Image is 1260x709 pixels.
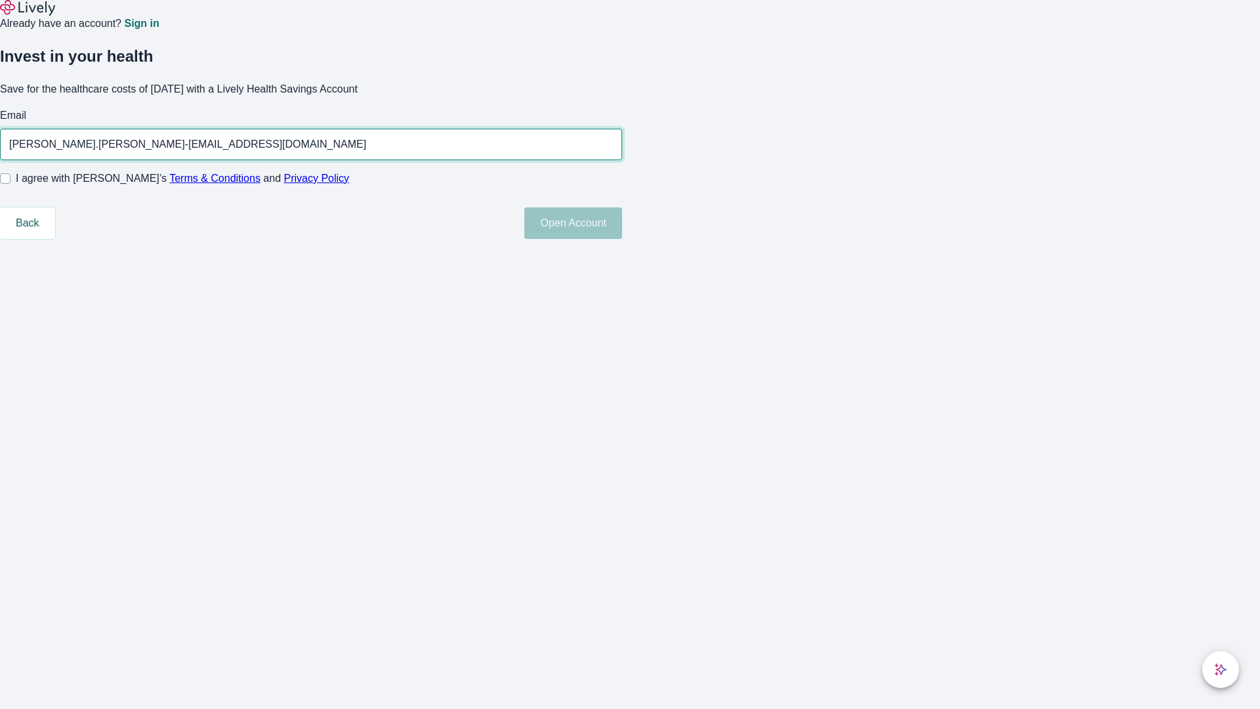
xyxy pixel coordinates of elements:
span: I agree with [PERSON_NAME]’s and [16,171,349,186]
button: chat [1202,651,1239,688]
svg: Lively AI Assistant [1214,663,1227,676]
a: Sign in [124,18,159,29]
a: Privacy Policy [284,173,350,184]
a: Terms & Conditions [169,173,261,184]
